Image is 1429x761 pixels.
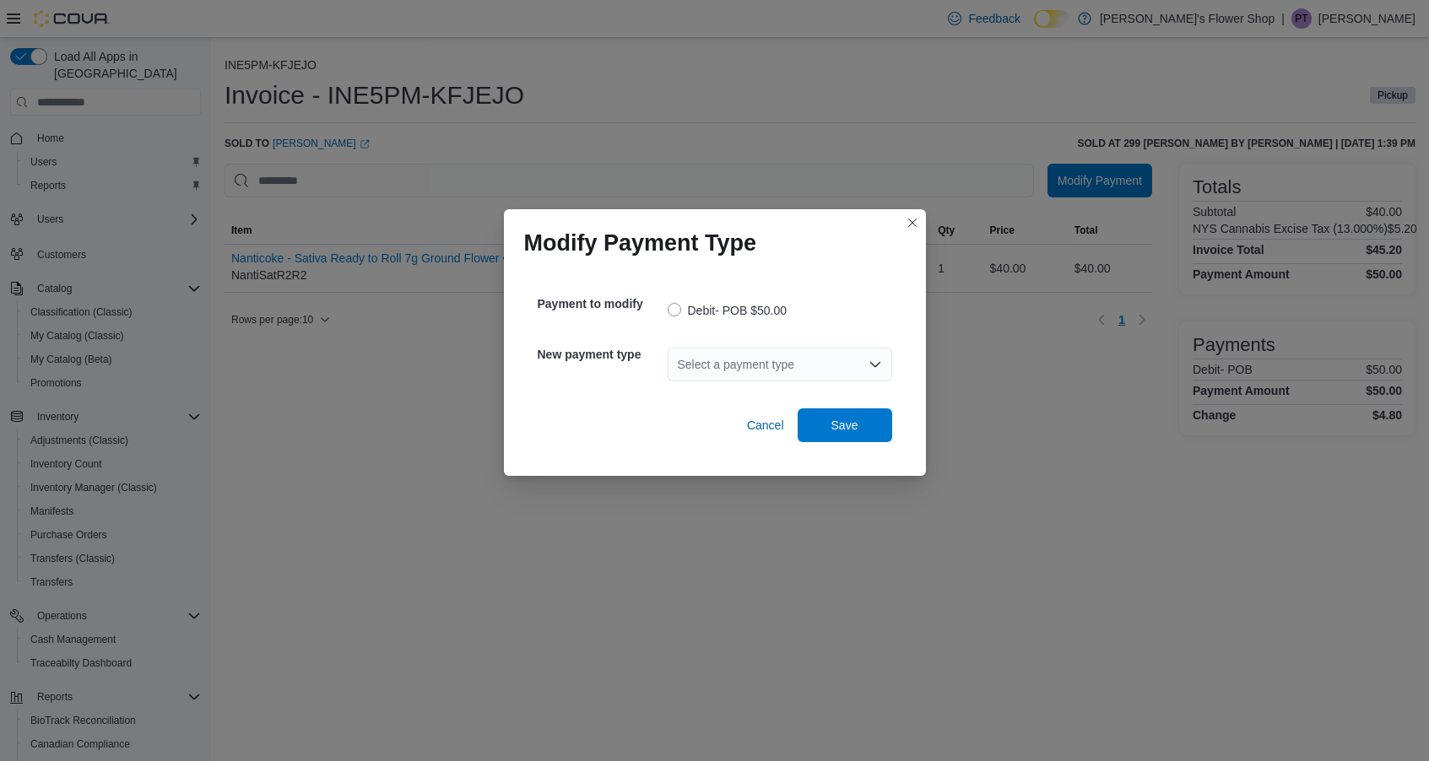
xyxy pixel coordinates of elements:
button: Open list of options [869,358,882,371]
button: Closes this modal window [902,213,923,233]
span: Save [831,417,858,434]
span: Cancel [747,417,784,434]
input: Accessible screen reader label [678,354,679,375]
h1: Modify Payment Type [524,229,757,256]
label: Debit- POB $50.00 [668,300,788,321]
h5: New payment type [538,337,664,371]
h5: Payment to modify [538,287,664,321]
button: Cancel [740,408,791,442]
button: Save [798,408,892,442]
